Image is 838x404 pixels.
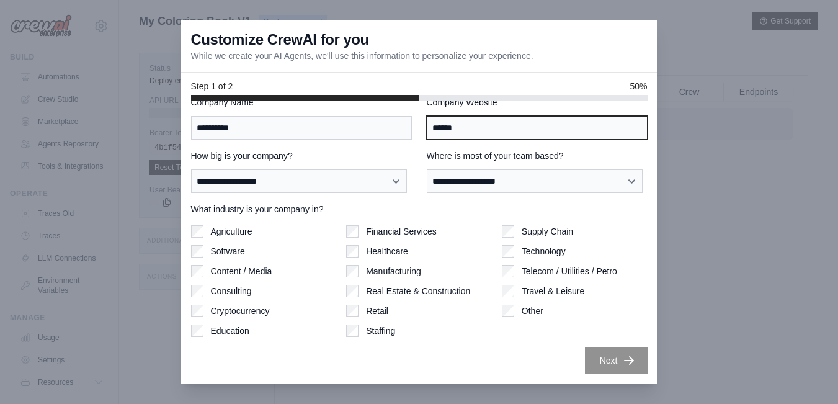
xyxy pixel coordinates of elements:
[630,80,647,92] span: 50%
[366,305,388,317] label: Retail
[522,245,566,258] label: Technology
[427,96,648,109] label: Company Website
[522,285,584,297] label: Travel & Leisure
[211,225,252,238] label: Agriculture
[427,150,648,162] label: Where is most of your team based?
[191,80,233,92] span: Step 1 of 2
[191,203,648,215] label: What industry is your company in?
[522,305,543,317] label: Other
[211,305,270,317] label: Cryptocurrency
[366,265,421,277] label: Manufacturing
[776,344,838,404] iframe: Chat Widget
[191,30,369,50] h3: Customize CrewAI for you
[211,285,252,297] label: Consulting
[366,325,395,337] label: Staffing
[211,245,245,258] label: Software
[366,245,408,258] label: Healthcare
[522,225,573,238] label: Supply Chain
[522,265,617,277] label: Telecom / Utilities / Petro
[366,285,470,297] label: Real Estate & Construction
[366,225,437,238] label: Financial Services
[191,50,533,62] p: While we create your AI Agents, we'll use this information to personalize your experience.
[585,347,648,374] button: Next
[191,150,412,162] label: How big is your company?
[191,96,412,109] label: Company Name
[211,265,272,277] label: Content / Media
[211,325,249,337] label: Education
